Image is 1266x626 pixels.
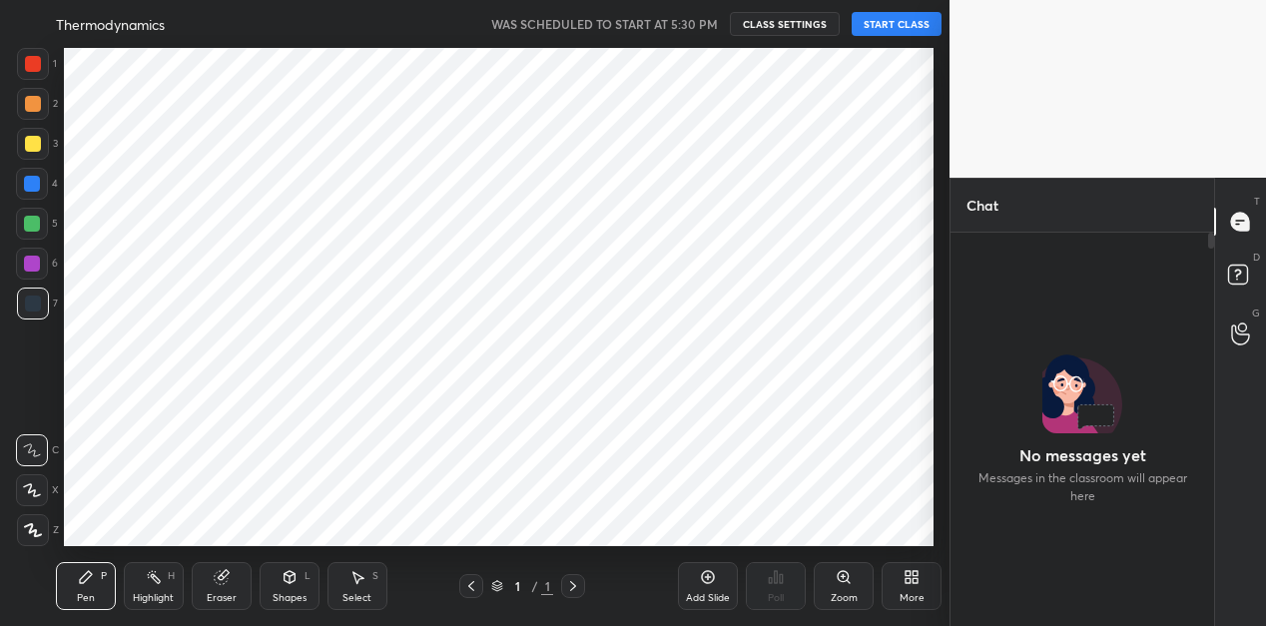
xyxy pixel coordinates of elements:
[491,15,718,33] h5: WAS SCHEDULED TO START AT 5:30 PM
[168,571,175,581] div: H
[16,208,58,240] div: 5
[273,593,307,603] div: Shapes
[541,577,553,595] div: 1
[17,514,59,546] div: Z
[507,580,527,592] div: 1
[900,593,925,603] div: More
[17,88,58,120] div: 2
[305,571,311,581] div: L
[1254,194,1260,209] p: T
[17,128,58,160] div: 3
[950,179,1014,232] p: Chat
[16,434,59,466] div: C
[16,248,58,280] div: 6
[101,571,107,581] div: P
[1252,306,1260,320] p: G
[531,580,537,592] div: /
[56,15,165,34] h4: Thermodynamics
[372,571,378,581] div: S
[207,593,237,603] div: Eraser
[17,288,58,319] div: 7
[852,12,942,36] button: START CLASS
[686,593,730,603] div: Add Slide
[342,593,371,603] div: Select
[17,48,57,80] div: 1
[831,593,858,603] div: Zoom
[133,593,174,603] div: Highlight
[730,12,840,36] button: CLASS SETTINGS
[16,168,58,200] div: 4
[77,593,95,603] div: Pen
[1253,250,1260,265] p: D
[16,474,59,506] div: X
